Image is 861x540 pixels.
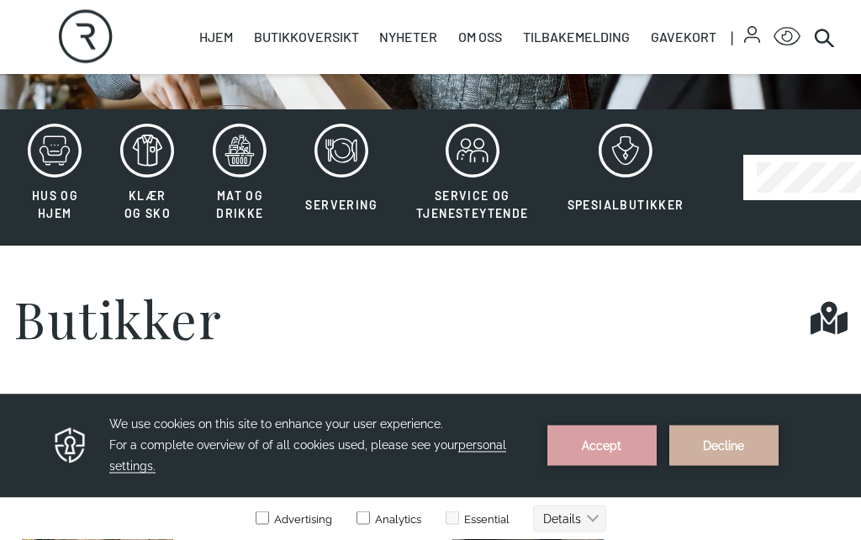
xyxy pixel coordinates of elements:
img: Privacy reminder [52,31,88,71]
button: Klær og sko [103,124,192,233]
button: Mat og drikke [195,124,284,233]
h1: Butikker [13,294,222,344]
label: Analytics [353,119,421,131]
button: Decline [669,31,779,71]
span: Service og tjenesteytende [416,189,529,221]
input: Essential [446,117,459,130]
button: Service og tjenesteytende [399,124,547,233]
span: Spesialbutikker [568,199,684,213]
label: Advertising [255,119,332,131]
h3: We use cookies on this site to enhance your user experience. For a complete overview of of all co... [109,19,529,82]
button: Accept [547,31,657,71]
span: Servering [305,199,378,213]
text: Details [543,118,581,131]
button: Servering [288,124,395,233]
button: Details [533,111,606,138]
span: Klær og sko [124,189,171,221]
span: Mat og drikke [216,189,263,221]
input: Advertising [256,117,269,130]
button: Open Accessibility Menu [774,24,800,50]
button: Hus og hjem [10,124,99,233]
button: Spesialbutikker [550,124,702,233]
input: Analytics [357,117,370,130]
label: Essential [442,119,510,131]
span: Hus og hjem [32,189,78,221]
